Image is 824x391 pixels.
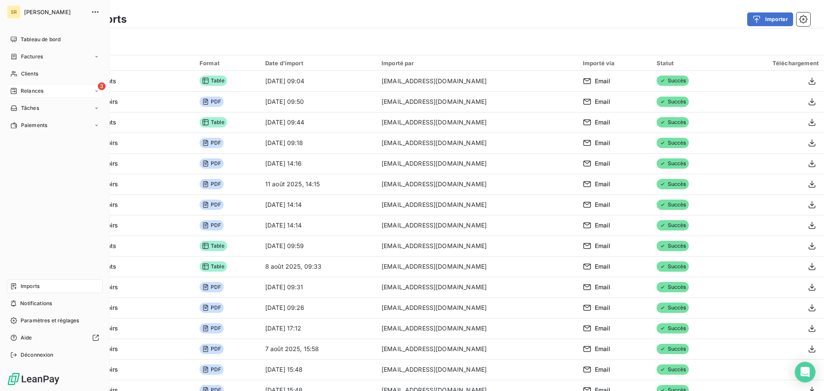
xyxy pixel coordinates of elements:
[595,118,611,127] span: Email
[376,91,578,112] td: [EMAIL_ADDRESS][DOMAIN_NAME]
[376,153,578,174] td: [EMAIL_ADDRESS][DOMAIN_NAME]
[260,91,376,112] td: [DATE] 09:50
[21,334,32,342] span: Aide
[200,364,224,375] span: PDF
[657,220,689,230] span: Succès
[657,60,720,67] div: Statut
[595,200,611,209] span: Email
[7,50,103,64] a: Factures
[260,112,376,133] td: [DATE] 09:44
[260,71,376,91] td: [DATE] 09:04
[7,101,103,115] a: Tâches
[657,364,689,375] span: Succès
[7,314,103,327] a: Paramètres et réglages
[657,282,689,292] span: Succès
[657,158,689,169] span: Succès
[260,359,376,380] td: [DATE] 15:48
[21,317,79,324] span: Paramètres et réglages
[21,282,39,290] span: Imports
[21,70,38,78] span: Clients
[21,53,43,61] span: Factures
[595,97,611,106] span: Email
[260,194,376,215] td: [DATE] 14:14
[7,5,21,19] div: SR
[200,303,224,313] span: PDF
[260,153,376,174] td: [DATE] 14:16
[41,59,189,67] div: Import
[200,241,227,251] span: Table
[7,67,103,81] a: Clients
[21,87,43,95] span: Relances
[260,339,376,359] td: 7 août 2025, 15:58
[200,261,227,272] span: Table
[376,359,578,380] td: [EMAIL_ADDRESS][DOMAIN_NAME]
[376,174,578,194] td: [EMAIL_ADDRESS][DOMAIN_NAME]
[21,121,47,129] span: Paiements
[21,36,61,43] span: Tableau de bord
[7,33,103,46] a: Tableau de bord
[657,97,689,107] span: Succès
[657,179,689,189] span: Succès
[747,12,793,26] button: Importer
[7,331,103,345] a: Aide
[200,76,227,86] span: Table
[265,60,371,67] div: Date d’import
[200,200,224,210] span: PDF
[376,339,578,359] td: [EMAIL_ADDRESS][DOMAIN_NAME]
[595,262,611,271] span: Email
[376,71,578,91] td: [EMAIL_ADDRESS][DOMAIN_NAME]
[376,297,578,318] td: [EMAIL_ADDRESS][DOMAIN_NAME]
[260,236,376,256] td: [DATE] 09:59
[20,300,52,307] span: Notifications
[657,241,689,251] span: Succès
[595,221,611,230] span: Email
[583,60,646,67] div: Importé via
[200,344,224,354] span: PDF
[376,194,578,215] td: [EMAIL_ADDRESS][DOMAIN_NAME]
[7,118,103,132] a: Paiements
[657,303,689,313] span: Succès
[595,283,611,291] span: Email
[260,133,376,153] td: [DATE] 09:18
[200,117,227,127] span: Table
[657,323,689,333] span: Succès
[376,133,578,153] td: [EMAIL_ADDRESS][DOMAIN_NAME]
[260,174,376,194] td: 11 août 2025, 14:15
[260,215,376,236] td: [DATE] 14:14
[376,256,578,277] td: [EMAIL_ADDRESS][DOMAIN_NAME]
[260,277,376,297] td: [DATE] 09:31
[376,318,578,339] td: [EMAIL_ADDRESS][DOMAIN_NAME]
[260,256,376,277] td: 8 août 2025, 09:33
[657,76,689,86] span: Succès
[595,242,611,250] span: Email
[200,323,224,333] span: PDF
[595,159,611,168] span: Email
[657,117,689,127] span: Succès
[595,365,611,374] span: Email
[260,318,376,339] td: [DATE] 17:12
[98,82,106,90] span: 3
[376,277,578,297] td: [EMAIL_ADDRESS][DOMAIN_NAME]
[200,179,224,189] span: PDF
[200,158,224,169] span: PDF
[200,282,224,292] span: PDF
[382,60,573,67] div: Importé par
[657,200,689,210] span: Succès
[7,372,60,386] img: Logo LeanPay
[21,104,39,112] span: Tâches
[21,351,54,359] span: Déconnexion
[376,215,578,236] td: [EMAIL_ADDRESS][DOMAIN_NAME]
[595,77,611,85] span: Email
[260,297,376,318] td: [DATE] 09:26
[376,112,578,133] td: [EMAIL_ADDRESS][DOMAIN_NAME]
[595,345,611,353] span: Email
[7,84,103,98] a: 3Relances
[730,60,819,67] div: Téléchargement
[595,180,611,188] span: Email
[657,261,689,272] span: Succès
[595,303,611,312] span: Email
[24,9,86,15] span: [PERSON_NAME]
[657,138,689,148] span: Succès
[657,344,689,354] span: Succès
[795,362,815,382] div: Open Intercom Messenger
